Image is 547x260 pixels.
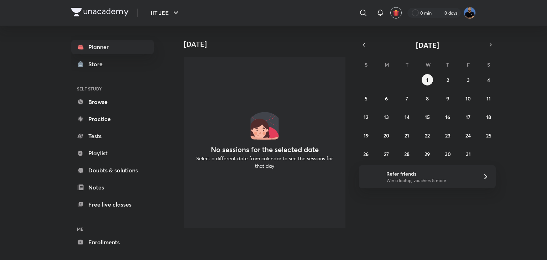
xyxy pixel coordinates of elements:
[385,61,389,68] abbr: Monday
[364,132,369,139] abbr: October 19, 2025
[71,8,129,18] a: Company Logo
[426,77,428,83] abbr: October 1, 2025
[384,114,389,120] abbr: October 13, 2025
[369,40,486,50] button: [DATE]
[442,148,453,160] button: October 30, 2025
[487,77,490,83] abbr: October 4, 2025
[71,180,154,194] a: Notes
[422,130,433,141] button: October 22, 2025
[422,74,433,85] button: October 1, 2025
[386,177,474,184] p: Win a laptop, vouchers & more
[426,61,431,68] abbr: Wednesday
[364,114,368,120] abbr: October 12, 2025
[442,93,453,104] button: October 9, 2025
[404,151,410,157] abbr: October 28, 2025
[71,223,154,235] h6: ME
[483,93,494,104] button: October 11, 2025
[422,111,433,123] button: October 15, 2025
[360,130,372,141] button: October 19, 2025
[446,95,449,102] abbr: October 9, 2025
[146,6,184,20] button: IIT JEE
[88,60,107,68] div: Store
[384,151,389,157] abbr: October 27, 2025
[71,235,154,249] a: Enrollments
[465,95,471,102] abbr: October 10, 2025
[425,114,430,120] abbr: October 15, 2025
[426,95,429,102] abbr: October 8, 2025
[486,95,491,102] abbr: October 11, 2025
[184,40,351,48] h4: [DATE]
[401,111,413,123] button: October 14, 2025
[360,148,372,160] button: October 26, 2025
[390,7,402,19] button: avatar
[401,93,413,104] button: October 7, 2025
[71,112,154,126] a: Practice
[360,111,372,123] button: October 12, 2025
[360,93,372,104] button: October 5, 2025
[365,61,368,68] abbr: Sunday
[467,77,470,83] abbr: October 3, 2025
[422,93,433,104] button: October 8, 2025
[71,8,129,16] img: Company Logo
[211,145,319,154] h4: No sessions for the selected date
[465,132,471,139] abbr: October 24, 2025
[463,148,474,160] button: October 31, 2025
[445,132,450,139] abbr: October 23, 2025
[250,111,279,140] img: No events
[442,74,453,85] button: October 2, 2025
[365,95,368,102] abbr: October 5, 2025
[463,93,474,104] button: October 10, 2025
[71,95,154,109] a: Browse
[192,155,337,170] p: Select a different date from calendar to see the sessions for that day
[386,170,474,177] h6: Refer friends
[401,130,413,141] button: October 21, 2025
[406,61,408,68] abbr: Tuesday
[401,148,413,160] button: October 28, 2025
[463,130,474,141] button: October 24, 2025
[381,111,392,123] button: October 13, 2025
[71,129,154,143] a: Tests
[486,132,491,139] abbr: October 25, 2025
[406,95,408,102] abbr: October 7, 2025
[442,111,453,123] button: October 16, 2025
[464,7,476,19] img: Md Afroj
[381,93,392,104] button: October 6, 2025
[405,132,409,139] abbr: October 21, 2025
[393,10,399,16] img: avatar
[425,132,430,139] abbr: October 22, 2025
[466,114,470,120] abbr: October 17, 2025
[365,170,379,184] img: referral
[416,40,439,50] span: [DATE]
[384,132,389,139] abbr: October 20, 2025
[487,61,490,68] abbr: Saturday
[71,197,154,212] a: Free live classes
[483,111,494,123] button: October 18, 2025
[422,148,433,160] button: October 29, 2025
[463,111,474,123] button: October 17, 2025
[436,9,443,16] img: streak
[71,40,154,54] a: Planner
[442,130,453,141] button: October 23, 2025
[483,74,494,85] button: October 4, 2025
[466,151,471,157] abbr: October 31, 2025
[463,74,474,85] button: October 3, 2025
[445,114,450,120] abbr: October 16, 2025
[483,130,494,141] button: October 25, 2025
[424,151,430,157] abbr: October 29, 2025
[467,61,470,68] abbr: Friday
[385,95,388,102] abbr: October 6, 2025
[71,83,154,95] h6: SELF STUDY
[447,77,449,83] abbr: October 2, 2025
[486,114,491,120] abbr: October 18, 2025
[381,130,392,141] button: October 20, 2025
[363,151,369,157] abbr: October 26, 2025
[405,114,410,120] abbr: October 14, 2025
[71,146,154,160] a: Playlist
[381,148,392,160] button: October 27, 2025
[71,163,154,177] a: Doubts & solutions
[446,61,449,68] abbr: Thursday
[71,57,154,71] a: Store
[445,151,451,157] abbr: October 30, 2025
